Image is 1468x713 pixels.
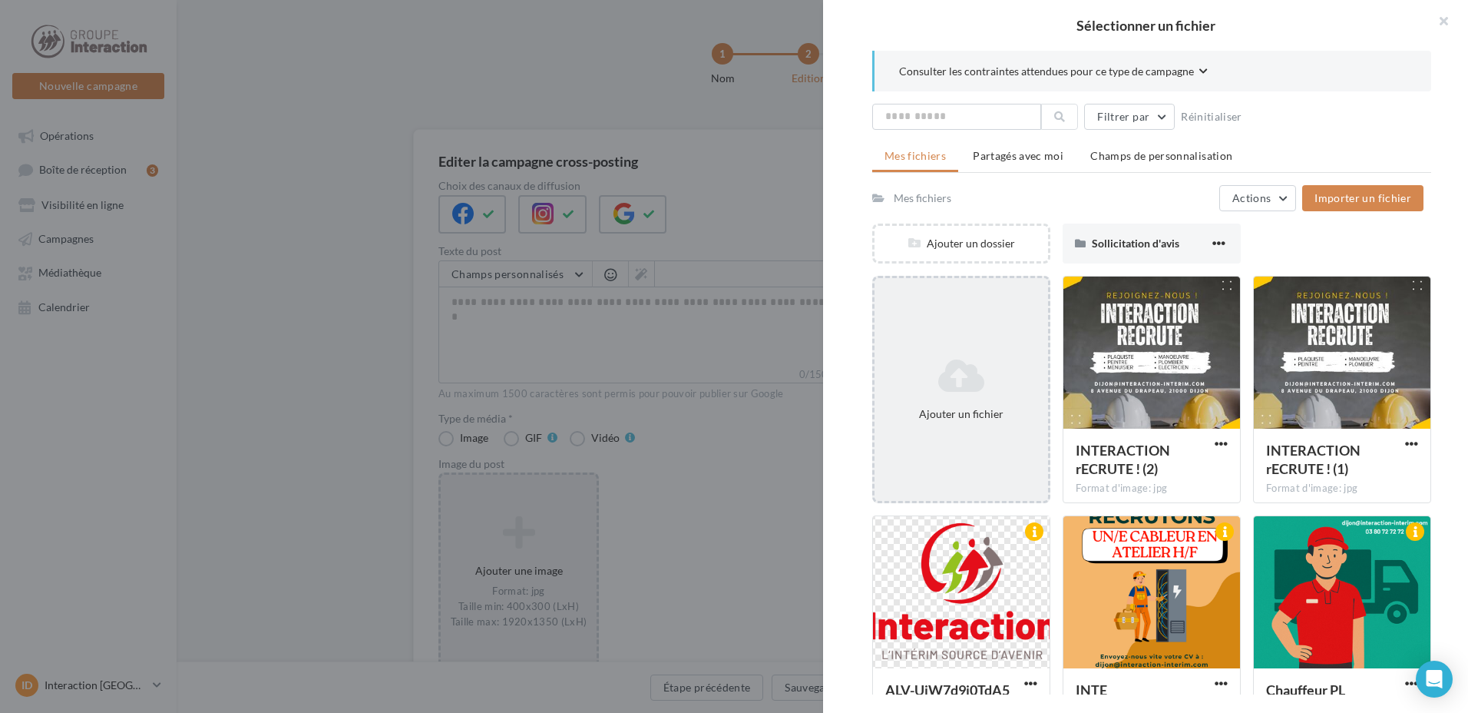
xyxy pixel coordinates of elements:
span: Champs de personnalisation [1090,149,1232,162]
div: Format d'image: jpg [1266,482,1418,496]
button: Filtrer par [1084,104,1175,130]
span: Consulter les contraintes attendues pour ce type de campagne [899,64,1194,79]
div: Ajouter un fichier [881,406,1042,422]
span: Actions [1232,191,1271,204]
button: Importer un fichier [1302,185,1423,211]
span: Mes fichiers [884,149,946,162]
span: INTERACTION rECRUTE ! (2) [1076,442,1170,477]
span: INTERACTION rECRUTE ! (1) [1266,442,1361,477]
div: Mes fichiers [894,191,951,206]
div: Ajouter un dossier [875,236,1048,251]
div: Open Intercom Messenger [1416,661,1453,698]
span: Partagés avec moi [973,149,1063,162]
span: Chauffeur PL [1266,681,1345,698]
h2: Sélectionner un fichier [848,18,1443,32]
span: Importer un fichier [1314,191,1411,204]
button: Réinitialiser [1175,108,1248,126]
span: Sollicitation d'avis [1092,237,1179,250]
span: INTE [1076,681,1107,698]
button: Actions [1219,185,1296,211]
button: Consulter les contraintes attendues pour ce type de campagne [899,63,1208,82]
div: Format d'image: jpg [1076,482,1228,496]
